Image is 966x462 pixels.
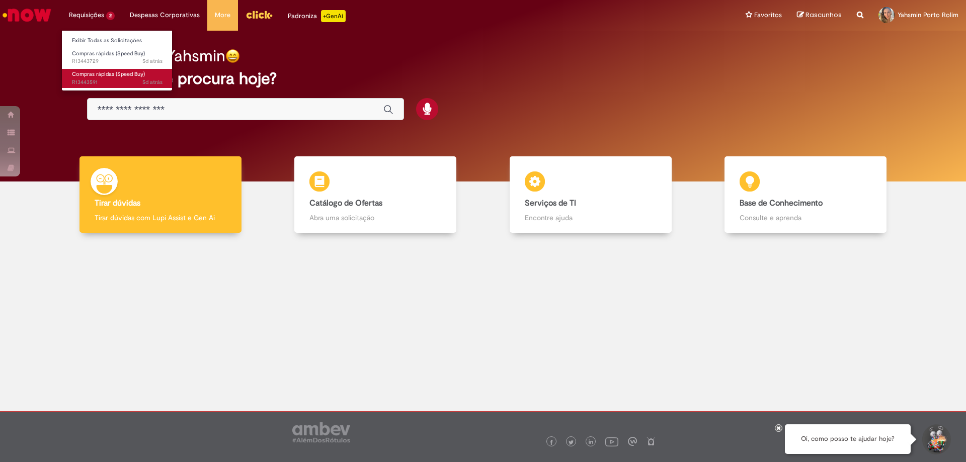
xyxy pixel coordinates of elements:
[288,10,346,22] div: Padroniza
[483,156,698,233] a: Serviços de TI Encontre ajuda
[72,57,163,65] span: R13443729
[1,5,53,25] img: ServiceNow
[106,12,115,20] span: 2
[549,440,554,445] img: logo_footer_facebook.png
[921,424,951,454] button: Iniciar Conversa de Suporte
[72,78,163,86] span: R13443591
[72,70,145,78] span: Compras rápidas (Speed Buy)
[61,30,173,91] ul: Requisições
[806,10,842,20] span: Rascunhos
[605,435,618,448] img: logo_footer_youtube.png
[268,156,484,233] a: Catálogo de Ofertas Abra uma solicitação
[569,440,574,445] img: logo_footer_twitter.png
[246,7,273,22] img: click_logo_yellow_360x200.png
[309,198,382,208] b: Catálogo de Ofertas
[698,156,914,233] a: Base de Conhecimento Consulte e aprenda
[754,10,782,20] span: Favoritos
[525,198,576,208] b: Serviços de TI
[647,437,656,446] img: logo_footer_naosei.png
[292,422,350,442] img: logo_footer_ambev_rotulo_gray.png
[142,57,163,65] span: 5d atrás
[142,78,163,86] span: 5d atrás
[797,11,842,20] a: Rascunhos
[142,78,163,86] time: 25/08/2025 11:00:40
[525,213,657,223] p: Encontre ajuda
[95,213,226,223] p: Tirar dúvidas com Lupi Assist e Gen Ai
[225,49,240,63] img: happy-face.png
[69,10,104,20] span: Requisições
[740,198,823,208] b: Base de Conhecimento
[62,48,173,67] a: Aberto R13443729 : Compras rápidas (Speed Buy)
[130,10,200,20] span: Despesas Corporativas
[589,439,594,445] img: logo_footer_linkedin.png
[215,10,230,20] span: More
[898,11,958,19] span: Yahsmin Porto Rolim
[62,35,173,46] a: Exibir Todas as Solicitações
[87,70,879,87] h2: O que você procura hoje?
[53,156,268,233] a: Tirar dúvidas Tirar dúvidas com Lupi Assist e Gen Ai
[309,213,441,223] p: Abra uma solicitação
[95,198,140,208] b: Tirar dúvidas
[62,69,173,87] a: Aberto R13443591 : Compras rápidas (Speed Buy)
[628,437,637,446] img: logo_footer_workplace.png
[72,50,145,57] span: Compras rápidas (Speed Buy)
[740,213,871,223] p: Consulte e aprenda
[785,424,911,454] div: Oi, como posso te ajudar hoje?
[321,10,346,22] p: +GenAi
[142,57,163,65] time: 25/08/2025 11:24:03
